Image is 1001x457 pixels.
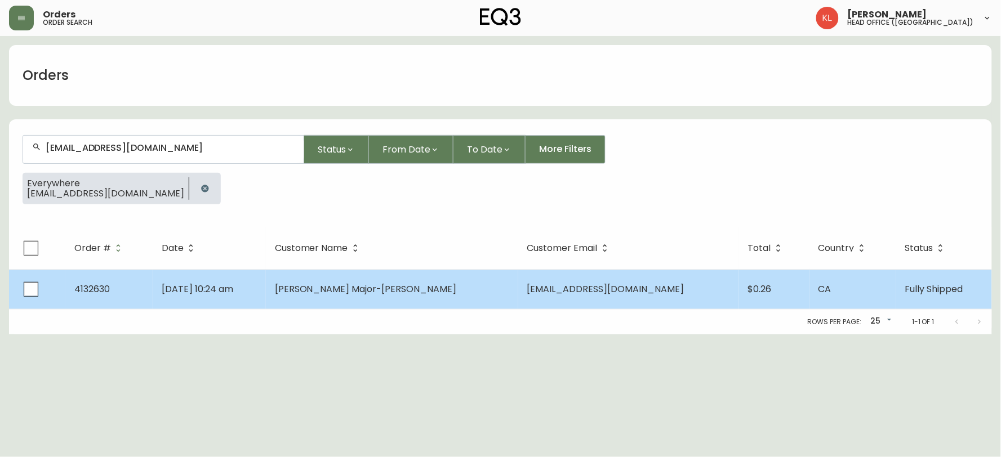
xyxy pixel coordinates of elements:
h5: head office ([GEOGRAPHIC_DATA]) [848,19,974,26]
img: 2c0c8aa7421344cf0398c7f872b772b5 [816,7,839,29]
button: Status [304,135,369,164]
button: More Filters [526,135,606,164]
span: Date [162,243,198,253]
span: Total [748,243,786,253]
h5: order search [43,19,92,26]
span: Customer Email [527,243,612,253]
span: Fully Shipped [905,283,963,295]
img: logo [480,8,522,26]
span: Status [905,245,933,252]
div: 25 [866,312,894,331]
span: Country [818,245,855,252]
span: More Filters [539,143,591,155]
span: [EMAIL_ADDRESS][DOMAIN_NAME] [527,283,684,295]
span: Customer Name [275,245,348,252]
span: From Date [382,142,430,156]
span: Everywhere [27,178,184,189]
span: Customer Email [527,245,598,252]
span: Status [905,243,948,253]
p: Rows per page: [808,317,861,327]
input: Search [46,142,295,153]
span: $0.26 [748,283,772,295]
span: Order # [74,243,126,253]
button: To Date [453,135,526,164]
span: Customer Name [275,243,363,253]
span: Status [318,142,346,156]
span: Order # [74,245,111,252]
span: To Date [467,142,502,156]
span: Country [818,243,869,253]
span: Date [162,245,184,252]
h1: Orders [23,66,69,85]
span: [DATE] 10:24 am [162,283,233,295]
span: [PERSON_NAME] [848,10,927,19]
p: 1-1 of 1 [912,317,935,327]
span: Orders [43,10,75,19]
button: From Date [369,135,453,164]
span: CA [818,283,831,295]
span: [EMAIL_ADDRESS][DOMAIN_NAME] [27,189,184,199]
span: 4132630 [74,283,110,295]
span: Total [748,245,771,252]
span: [PERSON_NAME] Major-[PERSON_NAME] [275,283,457,295]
